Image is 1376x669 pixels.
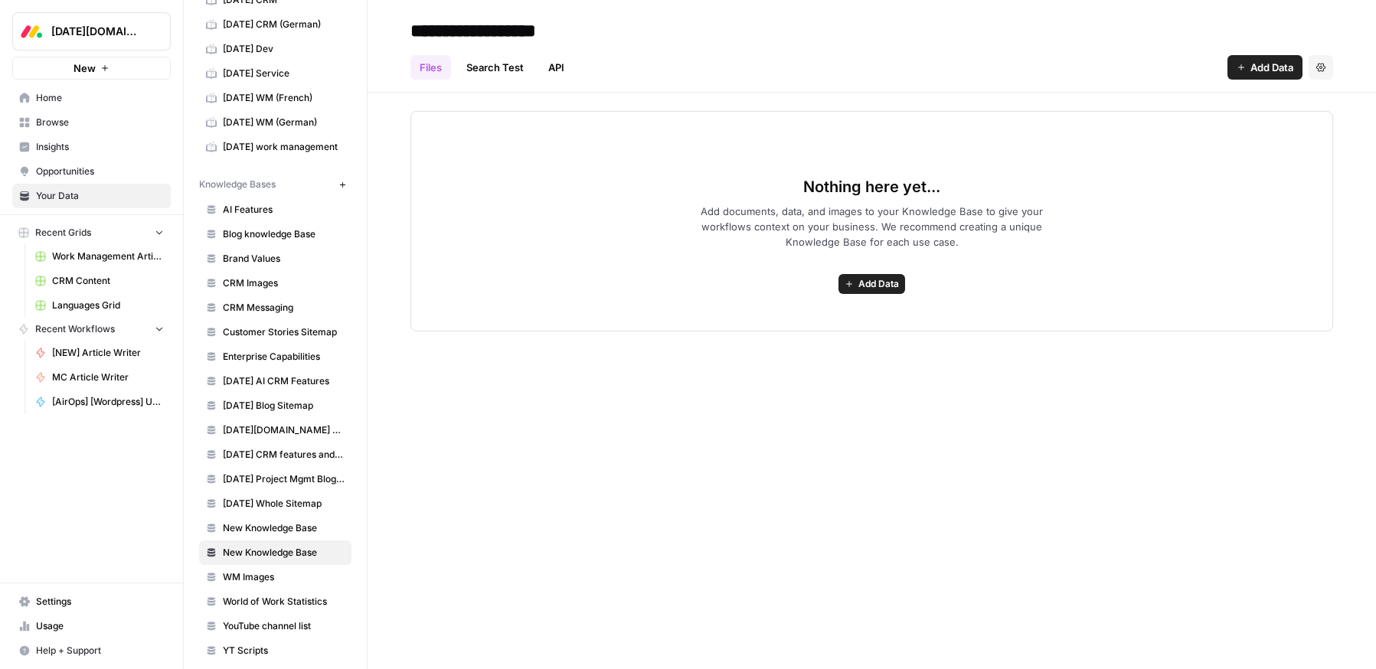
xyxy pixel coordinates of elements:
[36,644,164,658] span: Help + Support
[223,116,345,129] span: [DATE] WM (German)
[12,614,171,638] a: Usage
[223,227,345,241] span: Blog knowledge Base
[223,570,345,584] span: WM Images
[223,350,345,364] span: Enterprise Capabilities
[52,274,164,288] span: CRM Content
[223,18,345,31] span: [DATE] CRM (German)
[676,204,1068,250] span: Add documents, data, and images to your Knowledge Base to give your workflows context on your bus...
[223,644,345,658] span: YT Scripts
[223,91,345,105] span: [DATE] WM (French)
[74,60,96,76] span: New
[28,293,171,318] a: Languages Grid
[223,67,345,80] span: [DATE] Service
[36,116,164,129] span: Browse
[223,619,345,633] span: YouTube channel list
[199,467,351,491] a: [DATE] Project Mgmt Blog Sitemap
[1227,55,1302,80] button: Add Data
[199,110,351,135] a: [DATE] WM (German)
[223,399,345,413] span: [DATE] Blog Sitemap
[12,135,171,159] a: Insights
[858,277,899,291] span: Add Data
[223,203,345,217] span: AI Features
[28,269,171,293] a: CRM Content
[199,178,276,191] span: Knowledge Bases
[52,346,164,360] span: [NEW] Article Writer
[223,423,345,437] span: [DATE][DOMAIN_NAME] AI offering
[199,565,351,589] a: WM Images
[36,189,164,203] span: Your Data
[12,159,171,184] a: Opportunities
[223,595,345,609] span: World of Work Statistics
[199,442,351,467] a: [DATE] CRM features and use cases
[223,546,345,560] span: New Knowledge Base
[223,276,345,290] span: CRM Images
[199,393,351,418] a: [DATE] Blog Sitemap
[223,140,345,154] span: [DATE] work management
[199,638,351,663] a: YT Scripts
[12,638,171,663] button: Help + Support
[18,18,45,45] img: Monday.com Logo
[12,184,171,208] a: Your Data
[28,341,171,365] a: [NEW] Article Writer
[36,91,164,105] span: Home
[51,24,144,39] span: [DATE][DOMAIN_NAME]
[12,57,171,80] button: New
[12,12,171,51] button: Workspace: Monday.com
[199,369,351,393] a: [DATE] AI CRM Features
[52,299,164,312] span: Languages Grid
[199,12,351,37] a: [DATE] CRM (German)
[28,390,171,414] a: [AirOps] [Wordpress] Update Cornerstone Post
[28,244,171,269] a: Work Management Article Grid
[199,222,351,246] a: Blog knowledge Base
[223,252,345,266] span: Brand Values
[199,614,351,638] a: YouTube channel list
[199,37,351,61] a: [DATE] Dev
[35,322,115,336] span: Recent Workflows
[199,589,351,614] a: World of Work Statistics
[199,271,351,295] a: CRM Images
[199,295,351,320] a: CRM Messaging
[539,55,574,80] a: API
[28,365,171,390] a: MC Article Writer
[223,301,345,315] span: CRM Messaging
[52,250,164,263] span: Work Management Article Grid
[803,176,940,197] span: Nothing here yet...
[223,472,345,486] span: [DATE] Project Mgmt Blog Sitemap
[52,395,164,409] span: [AirOps] [Wordpress] Update Cornerstone Post
[12,86,171,110] a: Home
[223,374,345,388] span: [DATE] AI CRM Features
[36,165,164,178] span: Opportunities
[12,589,171,614] a: Settings
[223,521,345,535] span: New Knowledge Base
[410,55,451,80] a: Files
[36,619,164,633] span: Usage
[199,516,351,540] a: New Knowledge Base
[199,86,351,110] a: [DATE] WM (French)
[12,110,171,135] a: Browse
[199,491,351,516] a: [DATE] Whole Sitemap
[199,320,351,344] a: Customer Stories Sitemap
[1250,60,1293,75] span: Add Data
[12,221,171,244] button: Recent Grids
[223,325,345,339] span: Customer Stories Sitemap
[199,61,351,86] a: [DATE] Service
[199,246,351,271] a: Brand Values
[199,135,351,159] a: [DATE] work management
[838,274,905,294] button: Add Data
[199,197,351,222] a: AI Features
[52,370,164,384] span: MC Article Writer
[35,226,91,240] span: Recent Grids
[223,448,345,462] span: [DATE] CRM features and use cases
[223,42,345,56] span: [DATE] Dev
[457,55,533,80] a: Search Test
[12,318,171,341] button: Recent Workflows
[199,418,351,442] a: [DATE][DOMAIN_NAME] AI offering
[223,497,345,511] span: [DATE] Whole Sitemap
[199,344,351,369] a: Enterprise Capabilities
[36,595,164,609] span: Settings
[36,140,164,154] span: Insights
[199,540,351,565] a: New Knowledge Base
